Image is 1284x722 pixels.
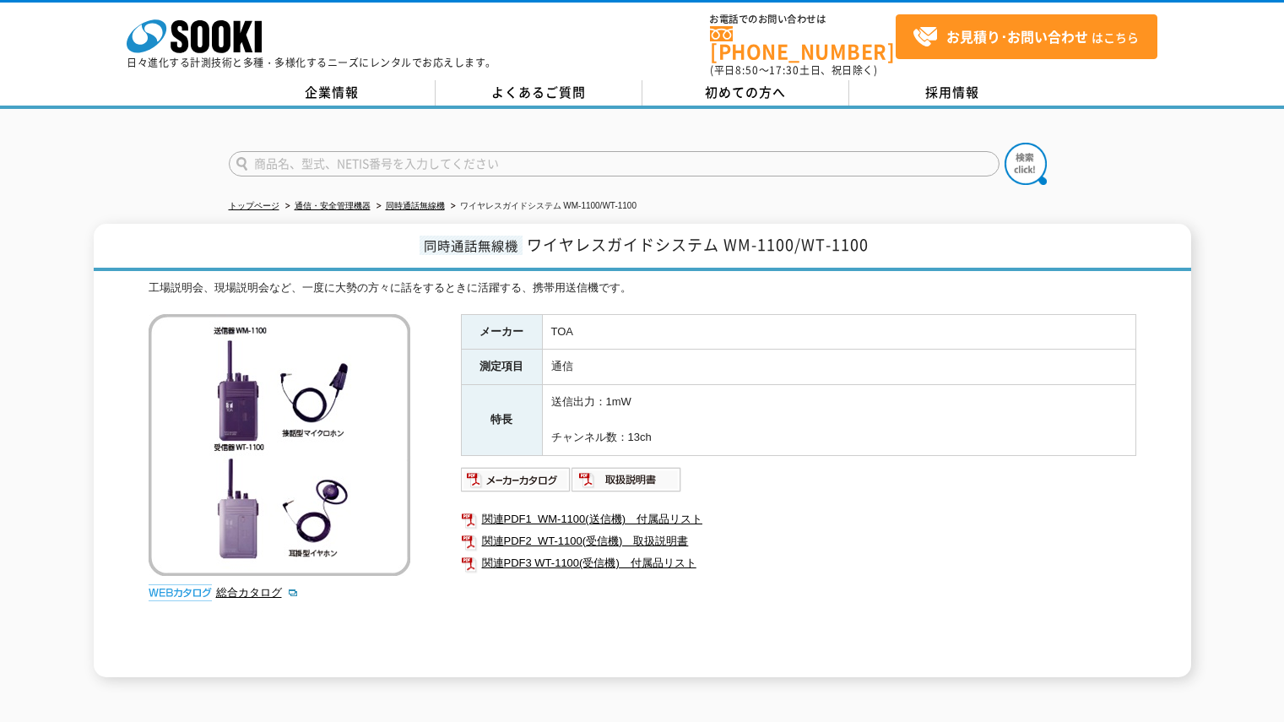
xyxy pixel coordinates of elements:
[735,62,759,78] span: 8:50
[149,584,212,601] img: webカタログ
[461,385,542,455] th: 特長
[913,24,1139,50] span: はこちら
[769,62,799,78] span: 17:30
[149,280,1136,297] div: 工場説明会、現場説明会など、一度に大勢の方々に話をするときに活躍する、携帯用送信機です。
[527,233,869,256] span: ワイヤレスガイドシステム WM-1100/WT-1100
[572,466,682,493] img: 取扱説明書
[572,477,682,490] a: 取扱説明書
[1005,143,1047,185] img: btn_search.png
[461,552,1136,574] a: 関連PDF3 WT-1100(受信機) 付属品リスト
[461,530,1136,552] a: 関連PDF2 WT-1100(受信機) 取扱説明書
[149,314,410,576] img: ワイヤレスガイドシステム WM-1100/WT-1100
[896,14,1157,59] a: お見積り･お問い合わせはこちら
[447,198,637,215] li: ワイヤレスガイドシステム WM-1100/WT-1100
[461,314,542,350] th: メーカー
[705,83,786,101] span: 初めての方へ
[229,151,1000,176] input: 商品名、型式、NETIS番号を入力してください
[461,508,1136,530] a: 関連PDF1 WM-1100(送信機) 付属品リスト
[710,26,896,61] a: [PHONE_NUMBER]
[710,62,877,78] span: (平日 ～ 土日、祝日除く)
[216,586,299,599] a: 総合カタログ
[386,201,445,210] a: 同時通話無線機
[710,14,896,24] span: お電話でのお問い合わせは
[420,236,523,255] span: 同時通話無線機
[436,80,642,106] a: よくあるご質問
[849,80,1056,106] a: 採用情報
[542,385,1135,455] td: 送信出力：1mW チャンネル数：13ch
[946,26,1088,46] strong: お見積り･お問い合わせ
[461,477,572,490] a: メーカーカタログ
[461,466,572,493] img: メーカーカタログ
[461,350,542,385] th: 測定項目
[542,314,1135,350] td: TOA
[642,80,849,106] a: 初めての方へ
[295,201,371,210] a: 通信・安全管理機器
[127,57,496,68] p: 日々進化する計測技術と多種・多様化するニーズにレンタルでお応えします。
[542,350,1135,385] td: 通信
[229,80,436,106] a: 企業情報
[229,201,279,210] a: トップページ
